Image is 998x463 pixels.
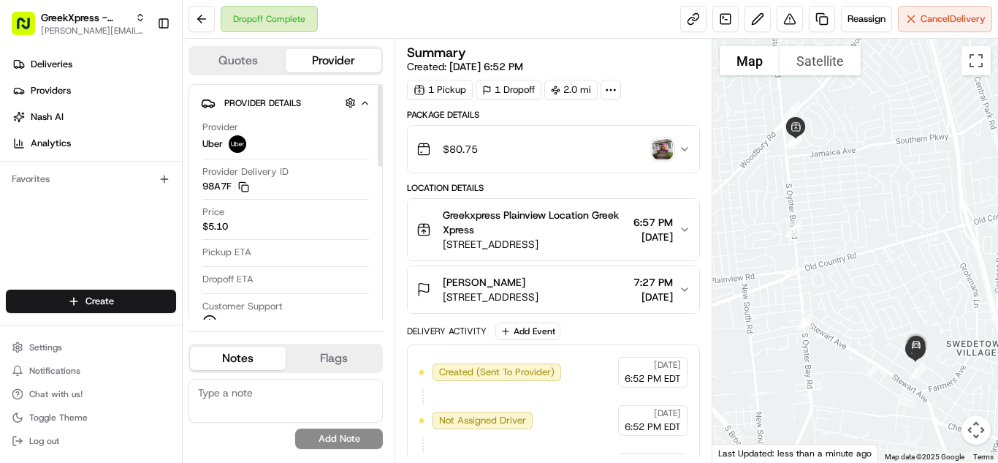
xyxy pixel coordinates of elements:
[202,300,283,313] span: Customer Support
[202,165,289,178] span: Provider Delivery ID
[202,138,223,151] span: Uber
[407,80,473,100] div: 1 Pickup
[407,46,466,59] h3: Summary
[790,308,818,336] div: 5
[407,109,700,121] div: Package Details
[202,206,224,219] span: Price
[6,407,176,428] button: Toggle Theme
[31,110,64,124] span: Nash AI
[6,337,176,358] button: Settings
[29,412,88,424] span: Toggle Theme
[6,361,176,381] button: Notifications
[443,142,478,157] span: $80.75
[973,453,994,461] a: Terms
[6,167,176,191] div: Favorites
[633,215,673,230] span: 6:57 PM
[841,6,892,32] button: Reassign
[408,199,699,260] button: Greekxpress Plainview Location Greek Xpress[STREET_ADDRESS]6:57 PM[DATE]
[408,266,699,313] button: [PERSON_NAME][STREET_ADDRESS]7:27 PM[DATE]
[495,323,560,340] button: Add Event
[633,275,673,290] span: 7:27 PM
[847,12,885,26] span: Reassign
[654,407,681,419] span: [DATE]
[190,49,286,72] button: Quotes
[625,372,681,385] span: 6:52 PM EDT
[439,366,555,379] span: Created (Sent To Provider)
[6,105,182,129] a: Nash AI
[190,347,286,370] button: Notes
[633,290,673,304] span: [DATE]
[6,384,176,404] button: Chat with us!
[29,388,83,400] span: Chat with us!
[202,180,249,193] button: 98A7F
[407,182,700,194] div: Location Details
[443,208,628,237] span: Greekxpress Plainview Location Greek Xpress
[476,80,541,100] div: 1 Dropoff
[780,126,808,154] div: 3
[921,12,986,26] span: Cancel Delivery
[29,365,80,377] span: Notifications
[29,435,59,447] span: Log out
[6,6,151,41] button: GreekXpress - Plainview[PERSON_NAME][EMAIL_ADDRESS][DOMAIN_NAME]
[6,132,182,155] a: Analytics
[286,347,381,370] button: Flags
[625,421,681,434] span: 6:52 PM EDT
[712,444,878,462] div: Last Updated: less than a minute ago
[898,6,992,32] button: CancelDelivery
[652,139,673,159] img: photo_proof_of_delivery image
[31,84,71,97] span: Providers
[961,46,991,75] button: Toggle fullscreen view
[633,230,673,244] span: [DATE]
[224,97,301,109] span: Provider Details
[654,359,681,371] span: [DATE]
[716,443,764,462] img: Google
[85,295,114,308] span: Create
[780,215,807,243] div: 4
[6,79,182,102] a: Providers
[29,342,62,353] span: Settings
[6,290,176,313] button: Create
[6,431,176,451] button: Log out
[780,46,861,75] button: Show satellite imagery
[720,46,780,75] button: Show street map
[31,137,71,150] span: Analytics
[407,325,487,337] div: Delivery Activity
[544,80,598,100] div: 2.0 mi
[443,290,538,304] span: [STREET_ADDRESS]
[229,135,246,153] img: uber-new-logo.jpeg
[202,121,238,134] span: Provider
[286,49,381,72] button: Provider
[449,60,523,73] span: [DATE] 6:52 PM
[202,246,251,259] span: Pickup ETA
[202,273,254,286] span: Dropoff ETA
[778,95,806,123] div: 1
[780,125,807,153] div: 2
[31,58,72,71] span: Deliveries
[407,59,523,74] span: Created:
[885,453,964,461] span: Map data ©2025 Google
[41,10,129,25] button: GreekXpress - Plainview
[439,414,526,427] span: Not Assigned Driver
[41,25,145,37] button: [PERSON_NAME][EMAIL_ADDRESS][DOMAIN_NAME]
[443,275,525,290] span: [PERSON_NAME]
[408,126,699,173] button: $80.75photo_proof_of_delivery image
[202,220,228,233] span: $5.10
[961,415,991,445] button: Map camera controls
[903,357,931,385] div: 6
[201,91,370,115] button: Provider Details
[716,443,764,462] a: Open this area in Google Maps (opens a new window)
[443,237,628,252] span: [STREET_ADDRESS]
[6,53,182,76] a: Deliveries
